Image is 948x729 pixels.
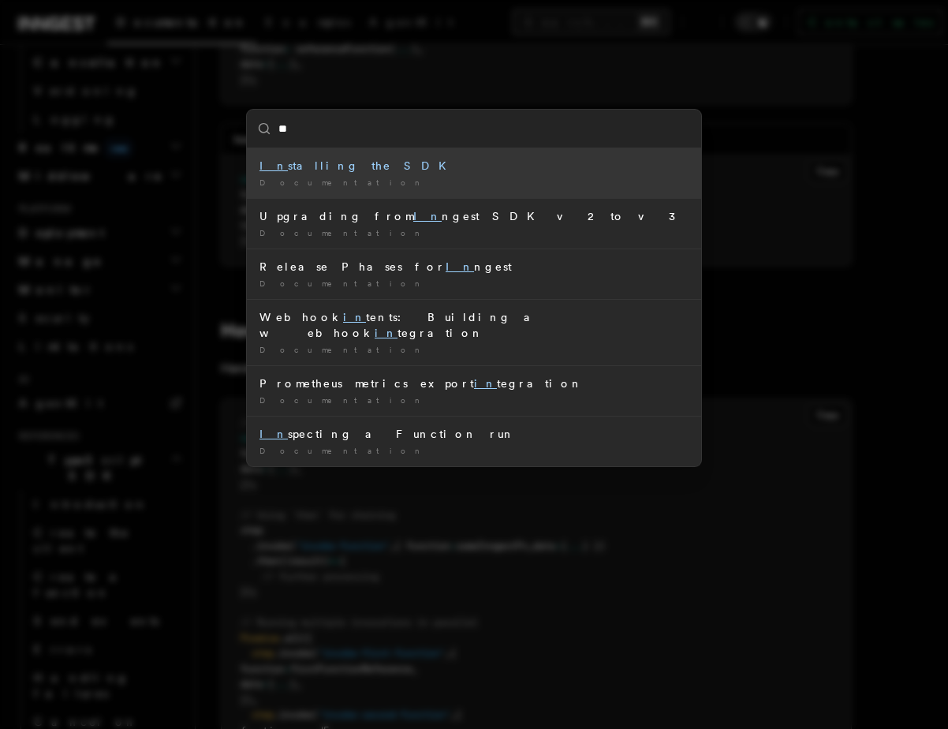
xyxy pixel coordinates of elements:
[375,327,397,339] mark: in
[259,228,426,237] span: Documentation
[413,210,442,222] mark: In
[259,446,426,455] span: Documentation
[259,428,288,440] mark: In
[259,159,288,172] mark: In
[446,260,474,273] mark: In
[259,345,426,354] span: Documentation
[474,377,497,390] mark: in
[259,279,426,288] span: Documentation
[259,158,689,174] div: stalling the SDK
[259,376,689,391] div: Prometheus metrics export tegration
[259,309,689,341] div: Webhook tents: Building a webhook tegration
[259,426,689,442] div: specting a Function run
[259,395,426,405] span: Documentation
[259,259,689,275] div: Release Phases for ngest
[259,208,689,224] div: Upgrading from ngest SDK v2 to v3
[343,311,366,323] mark: in
[259,178,426,187] span: Documentation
